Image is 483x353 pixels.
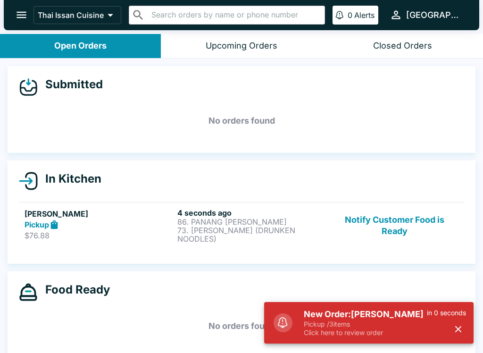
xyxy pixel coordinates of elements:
[304,328,427,337] p: Click here to review order
[177,218,326,226] p: 86. PANANG [PERSON_NAME]
[38,283,110,297] h4: Food Ready
[25,208,174,219] h5: [PERSON_NAME]
[19,202,464,249] a: [PERSON_NAME]Pickup$76.884 seconds ago86. PANANG [PERSON_NAME]73. [PERSON_NAME] (DRUNKEN NOODLES)...
[348,10,352,20] p: 0
[386,5,468,25] button: [GEOGRAPHIC_DATA]
[354,10,375,20] p: Alerts
[33,6,121,24] button: Thai Issan Cuisine
[149,8,321,22] input: Search orders by name or phone number
[38,77,103,92] h4: Submitted
[54,41,107,51] div: Open Orders
[38,10,104,20] p: Thai Issan Cuisine
[9,3,33,27] button: open drawer
[19,104,464,138] h5: No orders found
[177,208,326,218] h6: 4 seconds ago
[19,309,464,343] h5: No orders found
[177,226,326,243] p: 73. [PERSON_NAME] (DRUNKEN NOODLES)
[304,309,427,320] h5: New Order: [PERSON_NAME]
[304,320,427,328] p: Pickup / 3 items
[38,172,101,186] h4: In Kitchen
[25,231,174,240] p: $76.88
[206,41,277,51] div: Upcoming Orders
[406,9,464,21] div: [GEOGRAPHIC_DATA]
[331,208,458,243] button: Notify Customer Food is Ready
[373,41,432,51] div: Closed Orders
[427,309,466,317] p: in 0 seconds
[25,220,49,229] strong: Pickup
